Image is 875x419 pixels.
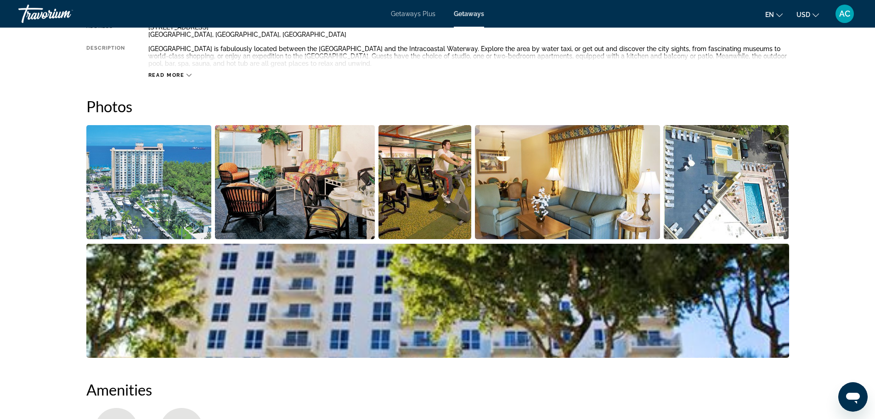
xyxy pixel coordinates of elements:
[148,23,789,38] div: [STREET_ADDRESS] [GEOGRAPHIC_DATA], [GEOGRAPHIC_DATA], [GEOGRAPHIC_DATA]
[838,382,868,412] iframe: Button to launch messaging window
[86,243,789,358] button: Open full-screen image slider
[86,45,125,67] div: Description
[765,11,774,18] span: en
[765,8,783,21] button: Change language
[796,11,810,18] span: USD
[796,8,819,21] button: Change currency
[215,125,375,240] button: Open full-screen image slider
[378,125,472,240] button: Open full-screen image slider
[148,72,185,78] span: Read more
[839,9,850,18] span: AC
[86,97,789,115] h2: Photos
[475,125,660,240] button: Open full-screen image slider
[148,72,192,79] button: Read more
[18,2,110,26] a: Travorium
[391,10,435,17] a: Getaways Plus
[86,380,789,399] h2: Amenities
[86,125,212,240] button: Open full-screen image slider
[833,4,857,23] button: User Menu
[454,10,484,17] a: Getaways
[664,125,789,240] button: Open full-screen image slider
[148,45,789,67] div: [GEOGRAPHIC_DATA] is fabulously located between the [GEOGRAPHIC_DATA] and the Intracoastal Waterw...
[86,23,125,38] div: Address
